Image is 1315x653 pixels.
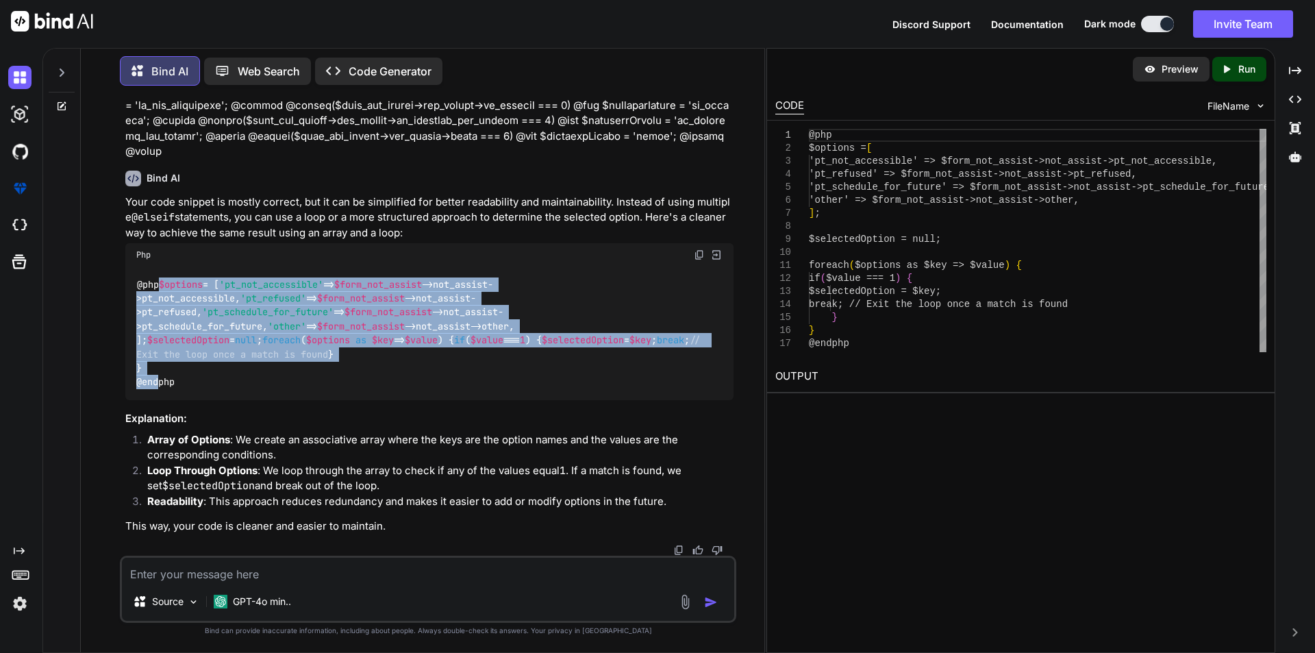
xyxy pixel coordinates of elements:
[775,142,791,155] div: 2
[775,168,791,181] div: 4
[809,260,849,271] span: foreach
[1255,100,1266,112] img: chevron down
[809,338,849,349] span: @endphp
[629,334,651,347] span: $key
[8,66,32,89] img: darkChat
[849,260,854,271] span: (
[1193,10,1293,38] button: Invite Team
[809,286,941,297] span: $selectedOption = $key;
[136,334,706,360] span: // Exit the loop once a match is found
[694,249,705,260] img: copy
[767,360,1275,393] h2: OUTPUT
[809,299,1051,310] span: break; // Exit the loop once a match is fo
[136,432,734,463] li: : We create an associative array where the keys are the option names and the values are the corre...
[147,334,229,347] span: $selectedOption
[775,324,791,337] div: 16
[775,129,791,142] div: 1
[775,233,791,246] div: 9
[136,278,706,389] code: @php = [ => ->not_assist->pt_not_accessible, => ->not_assist->pt_refused, => ->not_assist->pt_sch...
[809,182,1073,193] span: 'pt_schedule_for_future' => $form_not_assist->
[775,337,791,350] div: 17
[152,595,184,608] p: Source
[405,334,438,347] span: $value
[866,143,872,153] span: [
[775,311,791,324] div: 15
[673,545,684,556] img: copy
[334,278,422,291] span: $form_not_assist
[1084,17,1136,31] span: Dark mode
[147,464,258,477] strong: Loop Through Options
[775,194,791,207] div: 6
[8,177,32,200] img: premium
[520,334,525,347] span: 1
[131,210,175,224] code: @elseif
[710,249,723,261] img: Open in Browser
[826,273,895,284] span: $value === 1
[8,592,32,615] img: settings
[712,545,723,556] img: dislike
[238,63,300,79] p: Web Search
[136,494,734,513] li: : This approach reduces redundancy and makes it easier to add or modify options in the future.
[345,306,432,319] span: $form_not_assist
[151,63,188,79] p: Bind AI
[136,463,734,494] li: : We loop through the array to check if any of the values equal . If a match is found, we set and...
[704,595,718,609] img: icon
[1073,156,1217,167] span: ssist->pt_not_accessible,
[892,17,970,32] button: Discord Support
[775,285,791,298] div: 13
[809,208,814,219] span: ]
[814,208,820,219] span: ;
[809,234,941,245] span: $selectedOption = null;
[775,181,791,194] div: 5
[233,595,291,608] p: GPT-4o min..
[657,334,684,347] span: break
[8,140,32,163] img: githubDark
[162,479,255,493] code: $selectedOption
[1004,260,1010,271] span: )
[895,273,901,284] span: )
[317,292,405,304] span: $form_not_assist
[809,325,814,336] span: }
[8,214,32,237] img: cloudideIcon
[125,82,734,160] p: lo ipsu dolorsi am co adip elitsed doe @te($inci_utl_etdolo->mag_aliqua->en_adm_veniamquis === 2)...
[317,320,405,332] span: $form_not_assist
[809,195,1073,206] span: 'other' => $form_not_assist->not_assist->other
[809,143,866,153] span: $options =
[775,272,791,285] div: 12
[907,273,912,284] span: {
[775,220,791,233] div: 8
[147,433,230,446] strong: Array of Options
[147,495,203,508] strong: Readability
[542,334,624,347] span: $selectedOption
[349,63,431,79] p: Code Generator
[262,334,301,347] span: foreach
[125,195,734,241] p: Your code snippet is mostly correct, but it can be simplified for better readability and maintain...
[809,169,1073,180] span: 'pt_refused' => $form_not_assist->not_assist->
[202,306,334,319] span: 'pt_schedule_for_future'
[219,278,323,291] span: 'pt_not_accessible'
[1238,62,1255,76] p: Run
[820,273,825,284] span: (
[125,519,734,534] p: This way, your code is cleaner and easier to maintain.
[775,155,791,168] div: 3
[775,259,791,272] div: 11
[125,411,734,427] h3: Explanation:
[831,312,837,323] span: }
[775,207,791,220] div: 7
[1073,195,1079,206] span: ,
[454,334,465,347] span: if
[775,298,791,311] div: 14
[1016,260,1021,271] span: {
[214,595,227,608] img: GPT-4o mini
[677,594,693,610] img: attachment
[1144,63,1156,75] img: preview
[809,130,832,140] span: @php
[1207,99,1249,113] span: FileName
[372,334,394,347] span: $key
[120,626,736,636] p: Bind can provide inaccurate information, including about people. Always double-check its answers....
[471,334,503,347] span: $value
[1051,299,1068,310] span: und
[809,156,1073,167] span: 'pt_not_accessible' => $form_not_assist->not_a
[1073,182,1275,193] span: not_assist->pt_schedule_for_future,
[855,260,1004,271] span: $options as $key => $value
